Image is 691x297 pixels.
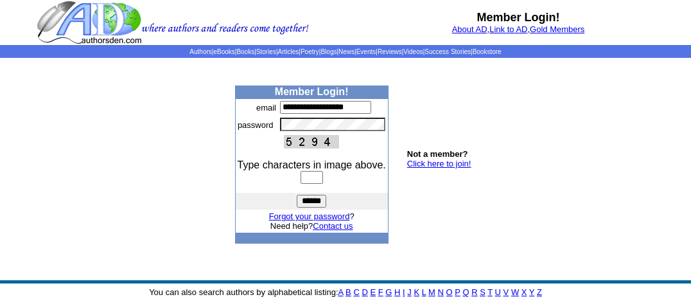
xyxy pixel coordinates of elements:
[403,48,423,55] a: Videos
[189,48,501,55] span: | | | | | | | | | | | |
[407,149,468,159] b: Not a member?
[477,11,560,24] b: Member Login!
[338,287,344,297] a: A
[338,48,354,55] a: News
[284,135,339,148] img: This Is CAPTCHA Image
[537,287,542,297] a: Z
[407,159,471,168] a: Click here to join!
[149,287,542,297] font: You can also search authors by alphabetical listing:
[270,221,353,231] font: Need help?
[353,287,359,297] a: C
[275,86,349,97] b: Member Login!
[256,103,276,113] font: email
[407,287,412,297] a: J
[403,287,405,297] a: I
[422,287,426,297] a: L
[301,48,319,55] a: Poetry
[455,287,460,297] a: P
[213,48,234,55] a: eBooks
[394,287,400,297] a: H
[236,48,254,55] a: Books
[473,48,502,55] a: Bookstore
[446,287,453,297] a: O
[269,212,354,221] font: ?
[313,221,353,231] a: Contact us
[356,48,376,55] a: Events
[471,287,477,297] a: R
[495,287,501,297] a: U
[378,48,402,55] a: Reviews
[452,24,487,34] a: About AD
[521,287,527,297] a: X
[362,287,367,297] a: D
[428,287,435,297] a: M
[530,24,584,34] a: Gold Members
[378,287,383,297] a: F
[256,48,276,55] a: Stories
[238,159,386,170] font: Type characters in image above.
[511,287,519,297] a: W
[462,287,469,297] a: Q
[189,48,211,55] a: Authors
[385,287,392,297] a: G
[414,287,419,297] a: K
[480,287,485,297] a: S
[269,212,350,221] a: Forgot your password
[345,287,351,297] a: B
[278,48,299,55] a: Articles
[529,287,534,297] a: Y
[503,287,509,297] a: V
[320,48,337,55] a: Blogs
[238,120,274,130] font: password
[487,287,493,297] a: T
[438,287,444,297] a: N
[489,24,527,34] a: Link to AD
[424,48,471,55] a: Success Stories
[370,287,376,297] a: E
[452,24,585,34] font: , ,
